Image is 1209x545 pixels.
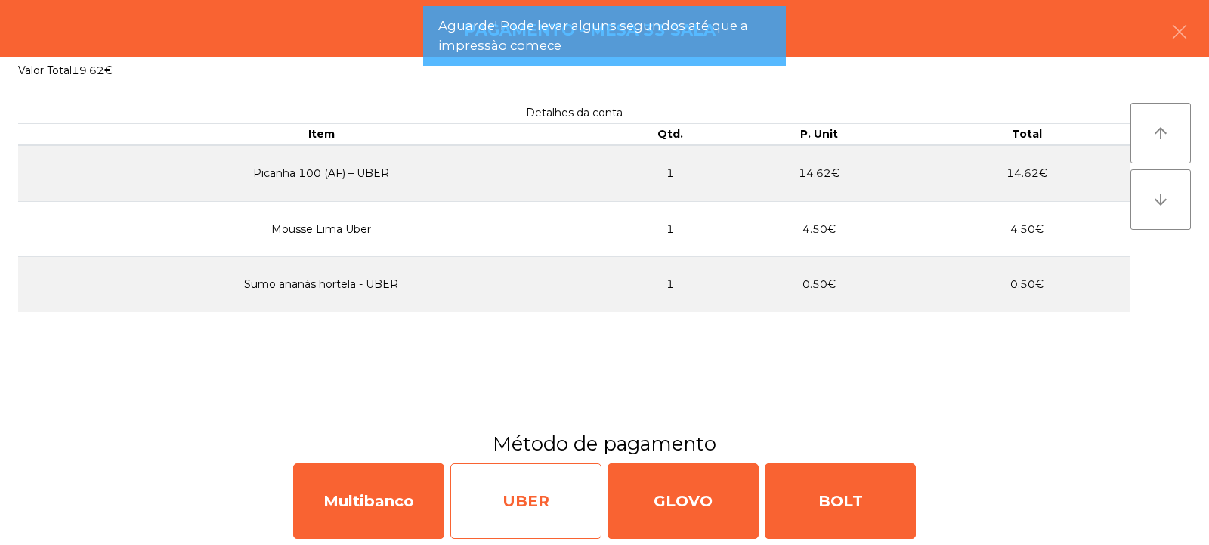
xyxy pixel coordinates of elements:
i: arrow_upward [1152,124,1170,142]
th: Item [18,124,625,145]
th: P. Unit [716,124,923,145]
span: 19.62€ [72,63,113,77]
span: Aguarde! Pode levar alguns segundos até que a impressão comece [438,17,771,54]
th: Qtd. [625,124,716,145]
i: arrow_downward [1152,190,1170,209]
button: arrow_downward [1130,169,1191,230]
td: 1 [625,257,716,312]
td: 1 [625,201,716,257]
div: BOLT [765,463,916,539]
span: Valor Total [18,63,72,77]
td: 0.50€ [923,257,1130,312]
td: 14.62€ [716,145,923,202]
td: 4.50€ [923,201,1130,257]
span: Detalhes da conta [526,106,623,119]
th: Total [923,124,1130,145]
div: Multibanco [293,463,444,539]
td: Mousse Lima Uber [18,201,625,257]
div: GLOVO [608,463,759,539]
td: 0.50€ [716,257,923,312]
td: 4.50€ [716,201,923,257]
h3: Método de pagamento [11,430,1198,457]
button: arrow_upward [1130,103,1191,163]
td: Sumo ananás hortela - UBER [18,257,625,312]
td: 1 [625,145,716,202]
td: Picanha 100 (AF) – UBER [18,145,625,202]
div: UBER [450,463,601,539]
td: 14.62€ [923,145,1130,202]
